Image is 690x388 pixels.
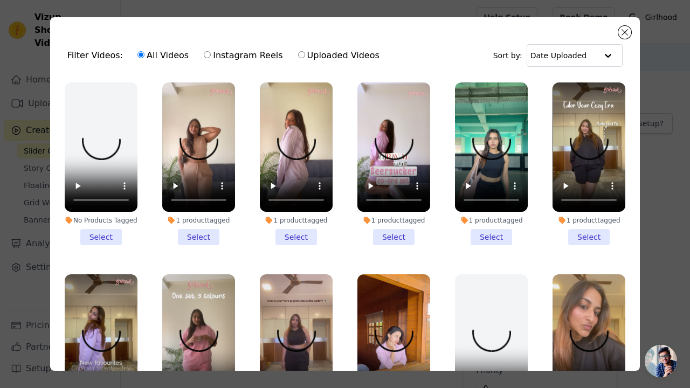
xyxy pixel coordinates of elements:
[67,43,385,68] div: Filter Videos:
[298,48,380,63] label: Uploaded Videos
[455,216,528,225] div: 1 product tagged
[65,216,137,225] div: No Products Tagged
[137,48,189,63] label: All Videos
[357,216,430,225] div: 1 product tagged
[618,26,631,39] button: Close modal
[162,216,235,225] div: 1 product tagged
[645,345,677,377] a: Open chat
[553,216,625,225] div: 1 product tagged
[260,216,333,225] div: 1 product tagged
[203,48,283,63] label: Instagram Reels
[493,44,623,67] div: Sort by:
